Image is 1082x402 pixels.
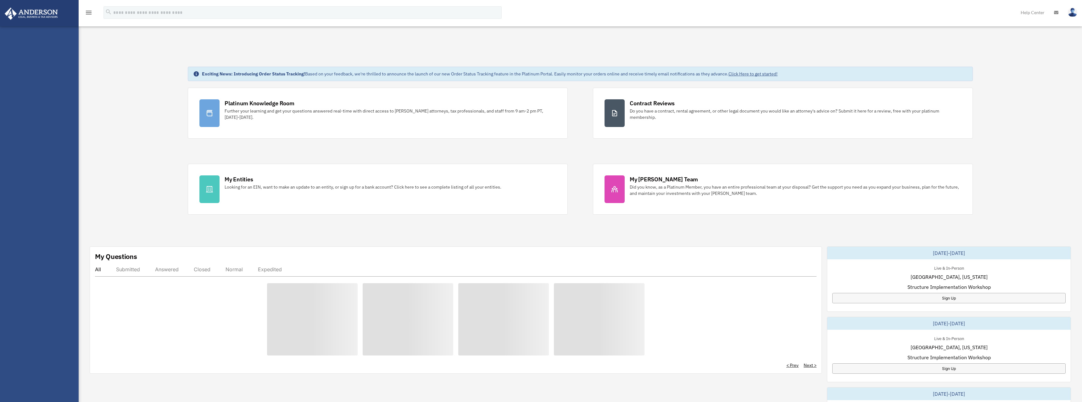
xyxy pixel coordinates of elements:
i: search [105,8,112,15]
div: My Questions [95,252,137,261]
div: Did you know, as a Platinum Member, you have an entire professional team at your disposal? Get th... [630,184,961,196]
div: [DATE]-[DATE] [827,247,1071,259]
div: [DATE]-[DATE] [827,317,1071,330]
a: Platinum Knowledge Room Further your learning and get your questions answered real-time with dire... [188,88,568,139]
span: [GEOGRAPHIC_DATA], [US_STATE] [911,273,988,281]
div: Closed [194,266,210,273]
div: All [95,266,101,273]
div: Further your learning and get your questions answered real-time with direct access to [PERSON_NAM... [225,108,556,120]
a: Contract Reviews Do you have a contract, rental agreement, or other legal document you would like... [593,88,973,139]
span: [GEOGRAPHIC_DATA], [US_STATE] [911,344,988,351]
a: My Entities Looking for an EIN, want to make an update to an entity, or sign up for a bank accoun... [188,164,568,215]
div: Answered [155,266,179,273]
i: menu [85,9,92,16]
div: Based on your feedback, we're thrilled to announce the launch of our new Order Status Tracking fe... [202,71,778,77]
div: Platinum Knowledge Room [225,99,294,107]
a: menu [85,11,92,16]
span: Structure Implementation Workshop [907,354,991,361]
a: Sign Up [832,363,1066,374]
div: My [PERSON_NAME] Team [630,175,698,183]
div: Live & In-Person [929,264,969,271]
div: My Entities [225,175,253,183]
div: Live & In-Person [929,335,969,341]
img: Anderson Advisors Platinum Portal [3,8,60,20]
div: Normal [226,266,243,273]
span: Structure Implementation Workshop [907,283,991,291]
a: Sign Up [832,293,1066,303]
div: Do you have a contract, rental agreement, or other legal document you would like an attorney's ad... [630,108,961,120]
a: Click Here to get started! [728,71,778,77]
div: [DATE]-[DATE] [827,388,1071,400]
div: Looking for an EIN, want to make an update to an entity, or sign up for a bank account? Click her... [225,184,501,190]
div: Submitted [116,266,140,273]
strong: Exciting News: Introducing Order Status Tracking! [202,71,305,77]
div: Expedited [258,266,282,273]
a: < Prev [786,362,799,368]
a: Next > [804,362,817,368]
div: Contract Reviews [630,99,675,107]
a: My [PERSON_NAME] Team Did you know, as a Platinum Member, you have an entire professional team at... [593,164,973,215]
img: User Pic [1068,8,1077,17]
